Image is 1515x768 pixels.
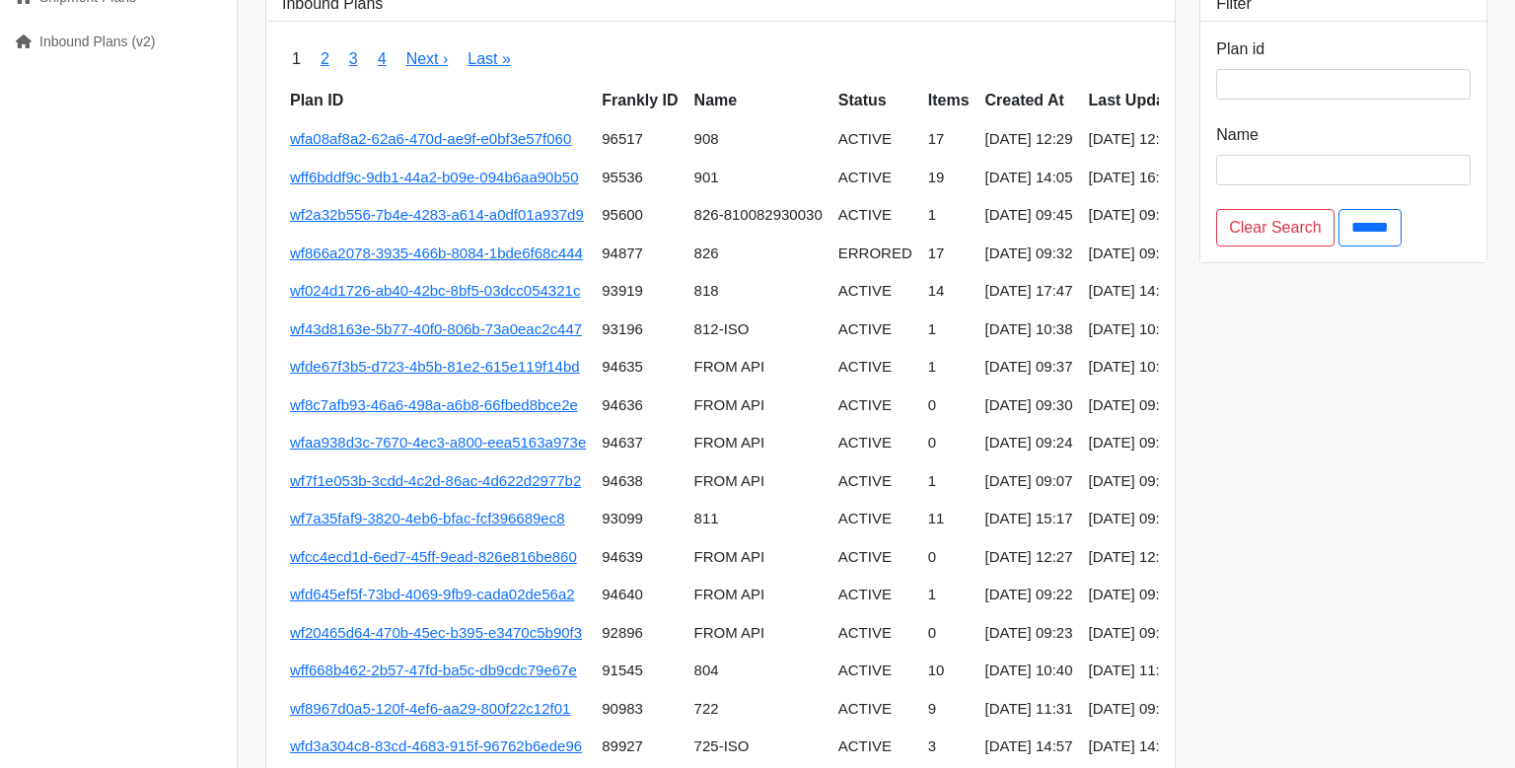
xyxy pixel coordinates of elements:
td: [DATE] 09:23 [1081,614,1196,653]
td: 96517 [594,120,685,159]
td: ACTIVE [830,120,920,159]
td: [DATE] 09:30 [977,386,1081,425]
td: ACTIVE [830,576,920,614]
td: [DATE] 09:00 [1081,500,1196,538]
th: Plan ID [282,81,594,120]
td: 90983 [594,690,685,729]
td: 14 [920,272,977,311]
td: FROM API [686,348,830,386]
td: 11 [920,500,977,538]
th: Last Updated [1081,81,1196,120]
td: 0 [920,614,977,653]
th: Status [830,81,920,120]
td: [DATE] 09:08 [1081,462,1196,501]
td: [DATE] 09:48 [1081,690,1196,729]
td: [DATE] 09:23 [977,614,1081,653]
th: Created At [977,81,1081,120]
a: 4 [378,50,387,67]
td: 92896 [594,614,685,653]
td: [DATE] 09:45 [977,196,1081,235]
label: Plan id [1216,37,1264,61]
a: Next › [406,50,449,67]
span: 1 [282,37,311,81]
td: 3 [920,728,977,766]
th: Frankly ID [594,81,685,120]
td: 19 [920,159,977,197]
td: 94877 [594,235,685,273]
td: 17 [920,235,977,273]
td: ACTIVE [830,652,920,690]
td: FROM API [686,614,830,653]
td: [DATE] 09:37 [977,348,1081,386]
td: [DATE] 12:27 [977,538,1081,577]
td: [DATE] 11:31 [977,690,1081,729]
a: Clear Search [1216,209,1334,246]
td: [DATE] 14:41 [1081,272,1196,311]
th: Items [920,81,977,120]
td: [DATE] 12:29 [977,120,1081,159]
td: [DATE] 09:32 [1081,235,1196,273]
td: [DATE] 09:22 [977,576,1081,614]
a: wff668b462-2b57-47fd-ba5c-db9cdc79e67e [290,662,577,678]
td: [DATE] 14:57 [977,728,1081,766]
td: [DATE] 09:24 [977,424,1081,462]
td: 722 [686,690,830,729]
a: wf43d8163e-5b77-40f0-806b-73a0eac2c447 [290,320,582,337]
td: 811 [686,500,830,538]
a: wf8c7afb93-46a6-498a-a6b8-66fbed8bce2e [290,396,578,413]
td: ACTIVE [830,728,920,766]
td: [DATE] 15:17 [977,500,1081,538]
td: 826-810082930030 [686,196,830,235]
td: 94639 [594,538,685,577]
td: [DATE] 10:34 [1081,348,1196,386]
a: wff6bddf9c-9db1-44a2-b09e-094b6aa90b50 [290,169,578,185]
a: wfd3a304c8-83cd-4683-915f-96762b6ede96 [290,737,582,754]
td: ACTIVE [830,462,920,501]
td: 93919 [594,272,685,311]
td: 818 [686,272,830,311]
a: wfde67f3b5-d723-4b5b-81e2-615e119f14bd [290,358,580,375]
td: 1 [920,348,977,386]
td: 95600 [594,196,685,235]
td: ACTIVE [830,386,920,425]
td: FROM API [686,538,830,577]
td: [DATE] 12:30 [1081,120,1196,159]
td: [DATE] 10:38 [977,311,1081,349]
a: wf024d1726-ab40-42bc-8bf5-03dcc054321c [290,282,580,299]
td: 10 [920,652,977,690]
a: wfd645ef5f-73bd-4069-9fb9-cada02de56a2 [290,586,575,602]
a: wfcc4ecd1d-6ed7-45ff-9ead-826e816be860 [290,548,577,565]
td: 91545 [594,652,685,690]
td: 94638 [594,462,685,501]
a: wf7a35faf9-3820-4eb6-bfac-fcf396689ec8 [290,510,565,526]
a: Last » [468,50,511,67]
td: [DATE] 09:32 [977,235,1081,273]
td: 804 [686,652,830,690]
td: [DATE] 14:05 [977,159,1081,197]
td: [DATE] 09:07 [977,462,1081,501]
td: FROM API [686,576,830,614]
a: wf866a2078-3935-466b-8084-1bde6f68c444 [290,244,583,261]
td: FROM API [686,424,830,462]
td: 94637 [594,424,685,462]
a: wfaa938d3c-7670-4ec3-a800-eea5163a973e [290,434,586,451]
td: [DATE] 11:27 [1081,652,1196,690]
td: ACTIVE [830,424,920,462]
td: [DATE] 17:47 [977,272,1081,311]
td: [DATE] 12:27 [1081,538,1196,577]
td: ACTIVE [830,348,920,386]
td: 826 [686,235,830,273]
a: wf20465d64-470b-45ec-b395-e3470c5b90f3 [290,624,582,641]
td: [DATE] 10:40 [977,652,1081,690]
td: ACTIVE [830,272,920,311]
a: wf2a32b556-7b4e-4283-a614-a0df01a937d9 [290,206,584,223]
td: 94636 [594,386,685,425]
td: ERRORED [830,235,920,273]
td: ACTIVE [830,614,920,653]
td: ACTIVE [830,690,920,729]
nav: pager [282,37,1159,81]
td: 93196 [594,311,685,349]
td: 89927 [594,728,685,766]
td: 1 [920,576,977,614]
td: FROM API [686,462,830,501]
